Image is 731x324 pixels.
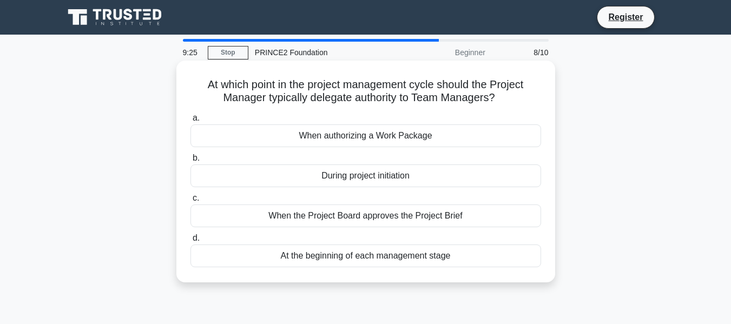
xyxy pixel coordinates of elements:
span: b. [193,153,200,162]
span: d. [193,233,200,242]
span: c. [193,193,199,202]
div: During project initiation [190,164,541,187]
div: When the Project Board approves the Project Brief [190,204,541,227]
div: 9:25 [176,42,208,63]
div: At the beginning of each management stage [190,244,541,267]
h5: At which point in the project management cycle should the Project Manager typically delegate auth... [189,78,542,105]
span: a. [193,113,200,122]
div: When authorizing a Work Package [190,124,541,147]
a: Register [602,10,649,24]
a: Stop [208,46,248,59]
div: 8/10 [492,42,555,63]
div: Beginner [397,42,492,63]
div: PRINCE2 Foundation [248,42,397,63]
